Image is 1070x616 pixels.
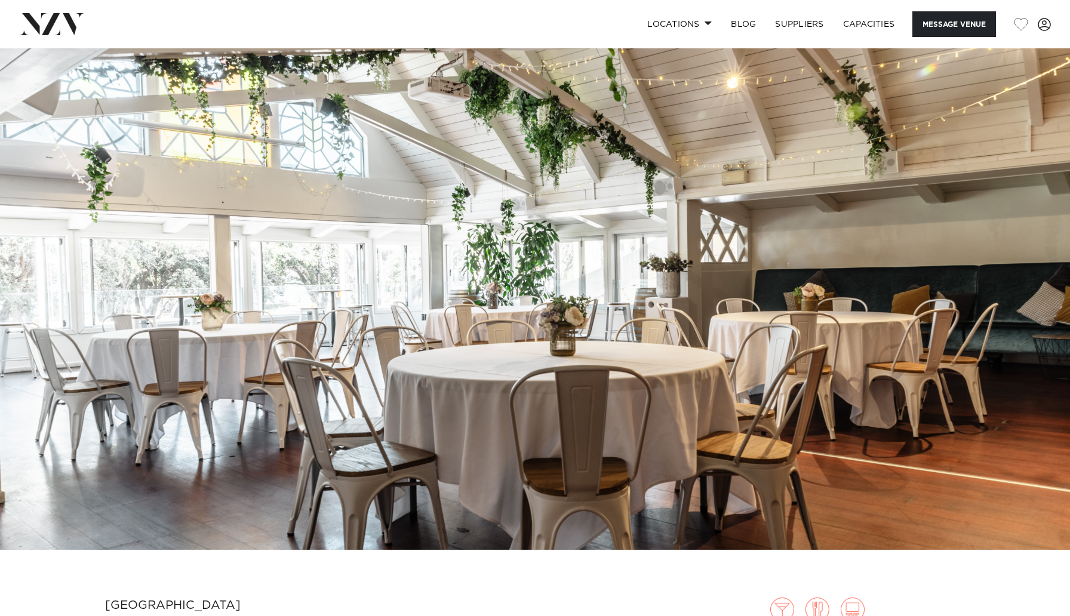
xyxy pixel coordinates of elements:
[638,11,721,37] a: Locations
[105,599,241,611] small: [GEOGRAPHIC_DATA]
[19,13,84,35] img: nzv-logo.png
[834,11,905,37] a: Capacities
[912,11,996,37] button: Message Venue
[765,11,833,37] a: SUPPLIERS
[721,11,765,37] a: BLOG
